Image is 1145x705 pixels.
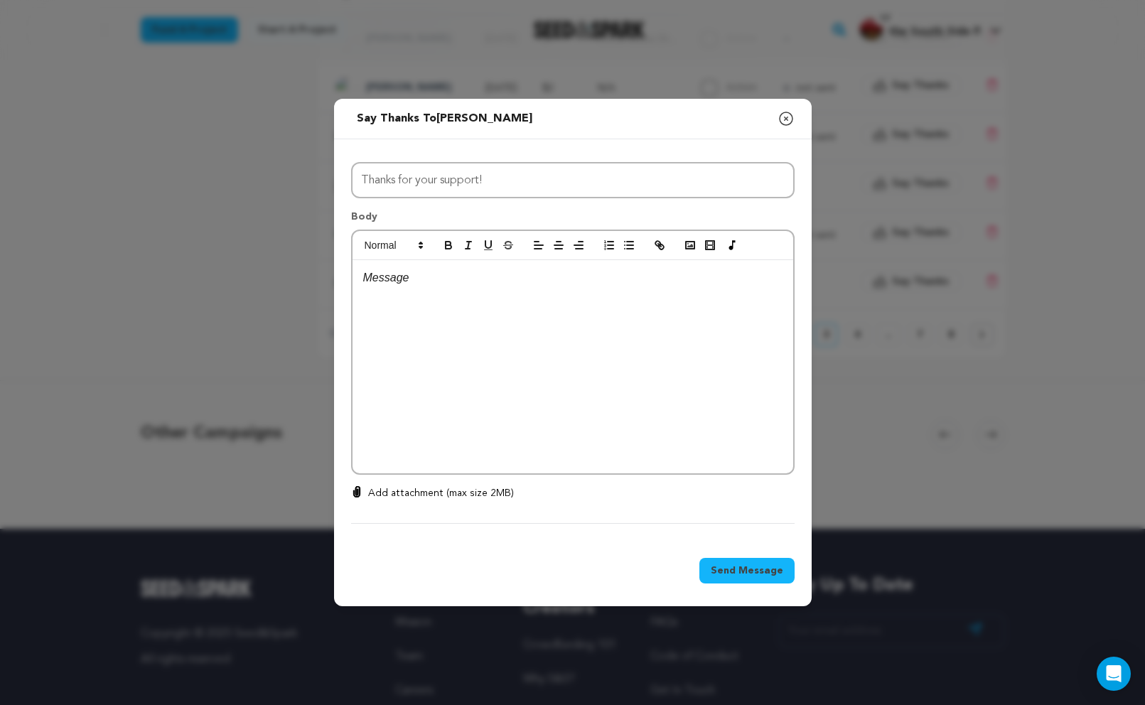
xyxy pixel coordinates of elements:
div: Say thanks to [357,110,532,127]
span: [PERSON_NAME] [436,113,532,124]
p: Body [351,210,795,230]
div: Open Intercom Messenger [1097,657,1131,691]
span: Send Message [711,564,783,578]
input: Subject [351,162,795,198]
button: Send Message [699,558,795,583]
p: Add attachment (max size 2MB) [368,486,514,500]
